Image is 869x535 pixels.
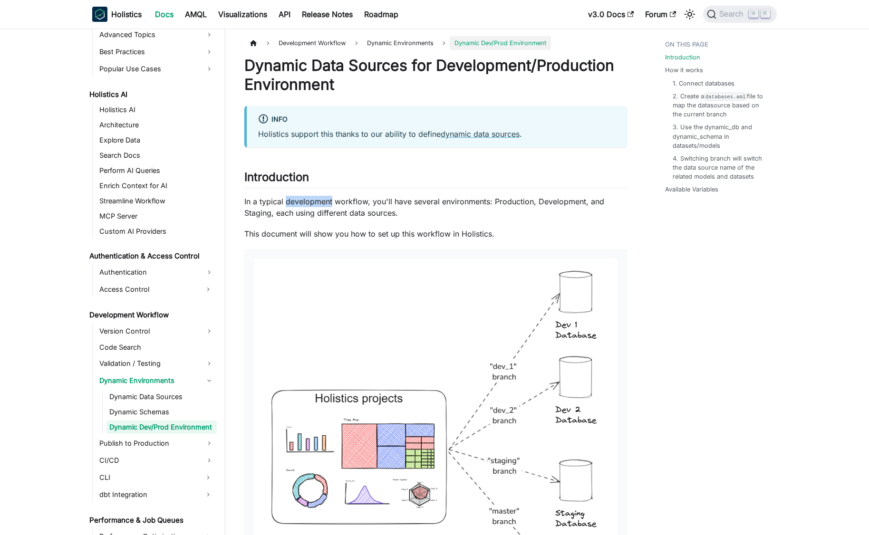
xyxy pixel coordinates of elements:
[87,88,217,101] a: Holistics AI
[97,324,217,339] a: Version Control
[703,6,777,23] button: Search (Command+K)
[274,36,350,50] span: Development Workflow
[97,27,217,42] a: Advanced Topics
[200,487,217,502] button: Expand sidebar category 'dbt Integration'
[244,228,627,239] p: This document will show you how to set up this workflow in Holistics.
[212,7,273,22] a: Visualizations
[665,53,700,62] a: Introduction
[244,196,627,219] p: In a typical development workflow, you'll have several environments: Production, Development, and...
[200,282,217,297] button: Expand sidebar category 'Access Control'
[200,470,217,485] button: Expand sidebar category 'CLI'
[97,356,217,371] a: Validation / Testing
[258,114,616,126] div: info
[97,436,217,451] a: Publish to Production
[97,453,217,468] a: CI/CD
[97,44,217,59] a: Best Practices
[97,265,217,280] a: Authentication
[83,29,225,535] nav: Docs sidebar
[111,9,142,20] b: Holistics
[358,7,404,22] a: Roadmap
[716,10,749,19] span: Search
[106,405,217,419] a: Dynamic Schemas
[97,282,200,297] a: Access Control
[97,373,217,388] a: Dynamic Environments
[97,134,217,147] a: Explore Data
[673,92,767,119] a: 2. Create adatabases.amlfile to map the datasource based on the current branch
[244,36,627,50] nav: Breadcrumbs
[97,164,217,177] a: Perform AI Queries
[87,514,217,527] a: Performance & Job Queues
[673,154,767,182] a: 4. Switching branch will switch the data source name of the related models and datasets
[749,10,758,18] kbd: ⌘
[673,79,734,88] a: 1. Connect databases
[97,210,217,223] a: MCP Server
[441,129,520,139] a: dynamic data sources
[106,420,217,434] a: Dynamic Dev/Prod Environment
[97,470,200,485] a: CLI
[149,7,179,22] a: Docs
[97,225,217,238] a: Custom AI Providers
[761,10,770,18] kbd: K
[97,341,217,354] a: Code Search
[682,7,697,22] button: Switch between dark and light mode (currently light mode)
[92,7,142,22] a: HolisticsHolistics
[97,61,217,76] a: Popular Use Cases
[362,36,438,50] span: Dynamic Environments
[92,7,107,22] img: Holistics
[87,249,217,263] a: Authentication & Access Control
[87,308,217,322] a: Development Workflow
[673,123,767,150] a: 3. Use the dynamic_db and dynamic_schema in datasets/models
[97,487,200,502] a: dbt Integration
[273,7,296,22] a: API
[97,103,217,116] a: Holistics AI
[258,128,616,140] p: Holistics support this thanks to our ability to define .
[665,66,703,75] a: How it works
[97,118,217,132] a: Architecture
[582,7,639,22] a: v3.0 Docs
[450,36,551,50] span: Dynamic Dev/Prod Environment
[97,194,217,208] a: Streamline Workflow
[639,7,682,22] a: Forum
[244,170,627,188] h2: Introduction
[665,185,718,194] a: Available Variables
[97,179,217,192] a: Enrich Context for AI
[296,7,358,22] a: Release Notes
[106,390,217,403] a: Dynamic Data Sources
[244,36,262,50] a: Home page
[97,149,217,162] a: Search Docs
[244,56,627,94] h1: Dynamic Data Sources for Development/Production Environment
[704,93,747,101] code: databases.aml
[179,7,212,22] a: AMQL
